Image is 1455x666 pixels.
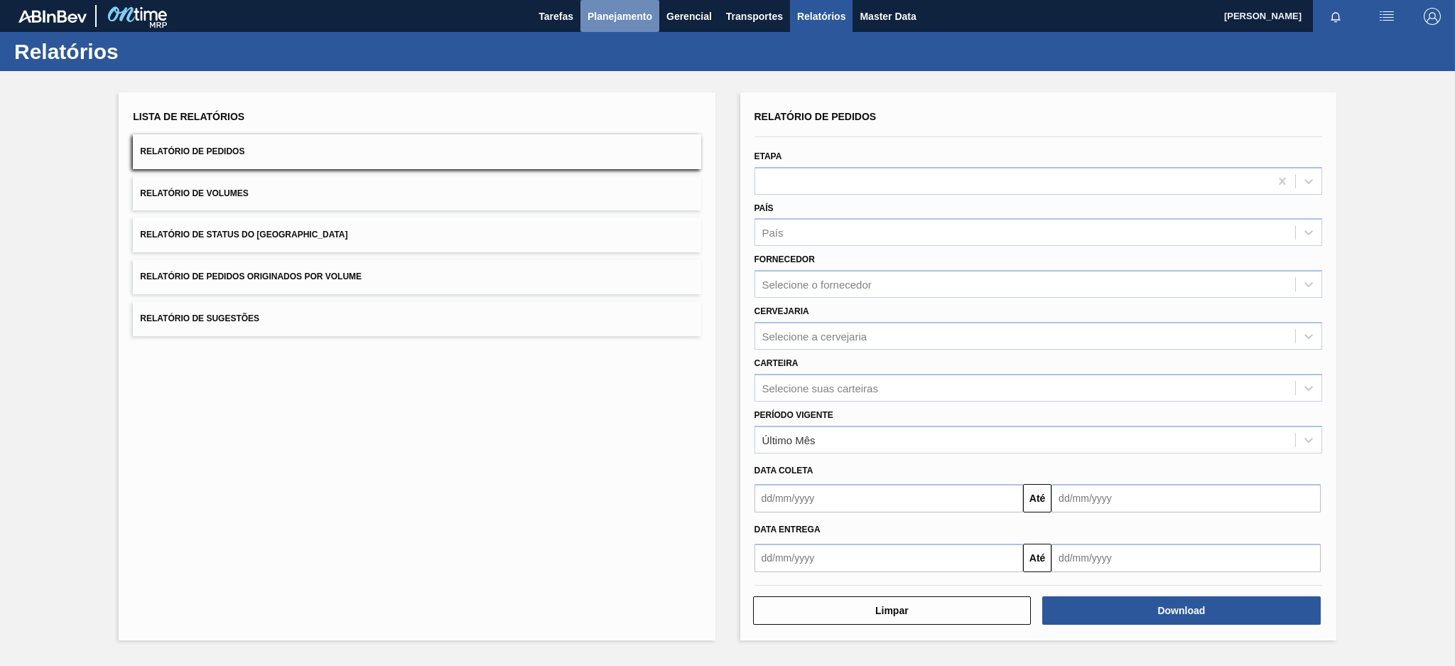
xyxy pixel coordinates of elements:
button: Notificações [1313,6,1358,26]
span: Relatório de Pedidos [140,146,244,156]
span: Relatório de Status do [GEOGRAPHIC_DATA] [140,230,347,240]
button: Limpar [753,596,1032,625]
img: userActions [1378,8,1395,25]
div: Selecione suas carteiras [762,382,878,394]
input: dd/mm/yyyy [1051,484,1321,512]
span: Relatório de Pedidos Originados por Volume [140,272,362,281]
input: dd/mm/yyyy [754,484,1024,512]
label: Etapa [754,151,782,161]
button: Relatório de Pedidos Originados por Volume [133,259,701,294]
button: Até [1023,484,1051,512]
div: Selecione o fornecedor [762,279,872,291]
div: País [762,227,784,239]
button: Até [1023,544,1051,572]
span: Relatório de Sugestões [140,313,259,323]
span: Gerencial [666,8,712,25]
span: Relatório de Pedidos [754,111,877,122]
label: Período Vigente [754,410,833,420]
span: Relatório de Volumes [140,188,248,198]
label: Fornecedor [754,254,815,264]
button: Relatório de Volumes [133,176,701,211]
button: Relatório de Pedidos [133,134,701,169]
span: Tarefas [539,8,573,25]
img: TNhmsLtSVTkK8tSr43FrP2fwEKptu5GPRR3wAAAABJRU5ErkJggg== [18,10,87,23]
span: Transportes [726,8,783,25]
span: Data entrega [754,525,821,535]
h1: Relatórios [14,43,266,60]
button: Relatório de Status do [GEOGRAPHIC_DATA] [133,217,701,252]
button: Download [1042,596,1321,625]
button: Relatório de Sugestões [133,301,701,336]
input: dd/mm/yyyy [754,544,1024,572]
input: dd/mm/yyyy [1051,544,1321,572]
span: Master Data [860,8,916,25]
span: Planejamento [588,8,652,25]
img: Logout [1424,8,1441,25]
span: Lista de Relatórios [133,111,244,122]
span: Relatórios [797,8,845,25]
div: Selecione a cervejaria [762,330,867,342]
label: País [754,203,774,213]
span: Data coleta [754,466,813,476]
div: Último Mês [762,434,816,446]
label: Cervejaria [754,306,809,316]
label: Carteira [754,358,799,368]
